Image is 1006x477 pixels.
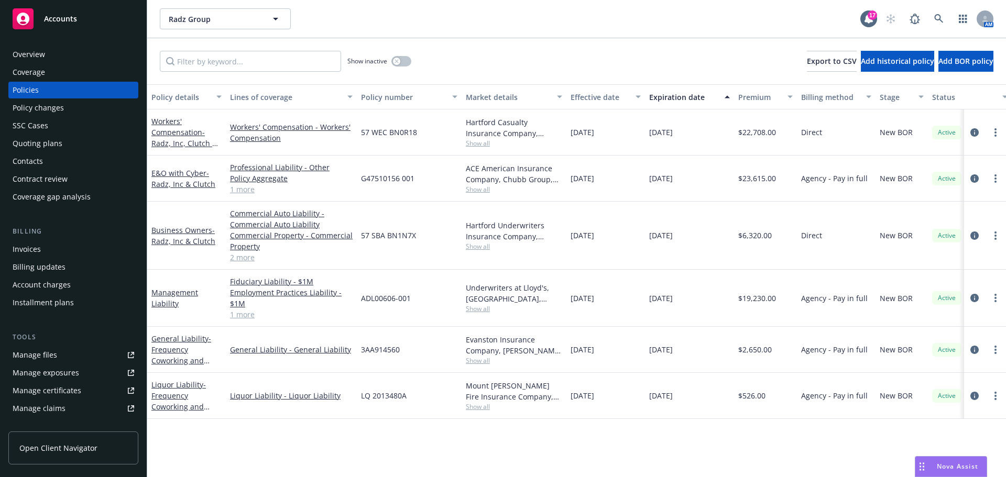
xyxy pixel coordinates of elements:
div: Invoices [13,241,41,258]
div: Effective date [571,92,629,103]
span: 57 SBA BN1N7X [361,230,416,241]
a: Liquor Liability - Liquor Liability [230,390,353,401]
a: Overview [8,46,138,63]
button: Market details [462,84,566,109]
span: New BOR [880,230,913,241]
a: more [989,390,1002,402]
a: Contract review [8,171,138,187]
a: more [989,229,1002,242]
span: Show all [466,139,562,148]
span: New BOR [880,173,913,184]
a: Manage BORs [8,418,138,435]
div: Contract review [13,171,68,187]
a: Coverage [8,64,138,81]
div: Billing method [801,92,860,103]
div: Contacts [13,153,43,170]
span: Open Client Navigator [19,442,97,453]
button: Stage [876,84,928,109]
span: Add BOR policy [938,56,993,66]
a: Installment plans [8,294,138,311]
span: Agency - Pay in full [801,173,868,184]
div: Manage certificates [13,382,81,399]
a: 2 more [230,252,353,263]
span: [DATE] [649,127,673,138]
a: Accounts [8,4,138,34]
div: Policy number [361,92,446,103]
a: circleInformation [968,292,981,304]
span: $526.00 [738,390,766,401]
span: [DATE] [649,344,673,355]
span: Active [936,391,957,401]
a: circleInformation [968,343,981,356]
span: New BOR [880,390,913,401]
a: circleInformation [968,172,981,185]
span: Show all [466,356,562,365]
span: Add historical policy [861,56,934,66]
div: Coverage gap analysis [13,188,91,205]
div: Policy details [151,92,210,103]
a: circleInformation [968,390,981,402]
div: Manage files [13,347,57,363]
a: Fiduciary Liability - $1M [230,276,353,287]
div: Manage exposures [13,364,79,381]
a: Contacts [8,153,138,170]
span: Show all [466,304,562,313]
div: Status [932,92,996,103]
button: Policy details [147,84,226,109]
div: Account charges [13,276,71,293]
a: more [989,126,1002,139]
span: Direct [801,127,822,138]
div: Mount [PERSON_NAME] Fire Insurance Company, USLI [466,380,562,402]
span: [DATE] [571,173,594,184]
span: [DATE] [649,293,673,304]
span: New BOR [880,293,913,304]
span: 3AA914560 [361,344,400,355]
span: Accounts [44,15,77,23]
span: G47510156 001 [361,173,414,184]
span: [DATE] [649,230,673,241]
span: ADL00606-001 [361,293,411,304]
div: Quoting plans [13,135,62,152]
a: Commercial Auto Liability - Commercial Auto Liability [230,208,353,230]
div: Policies [13,82,39,98]
span: Active [936,231,957,240]
button: Add BOR policy [938,51,993,72]
span: Active [936,345,957,354]
div: Expiration date [649,92,718,103]
a: more [989,172,1002,185]
a: Billing updates [8,259,138,275]
span: Show inactive [347,57,387,65]
span: [DATE] [649,390,673,401]
div: Stage [880,92,912,103]
a: Manage claims [8,400,138,417]
span: Agency - Pay in full [801,344,868,355]
span: $2,650.00 [738,344,772,355]
span: [DATE] [571,390,594,401]
button: Expiration date [645,84,734,109]
span: Manage exposures [8,364,138,381]
div: Hartford Casualty Insurance Company, Hartford Insurance Group [466,117,562,139]
div: SSC Cases [13,117,48,134]
a: Switch app [953,8,974,29]
a: Management Liability [151,287,198,308]
button: Premium [734,84,797,109]
button: Export to CSV [807,51,857,72]
a: Manage files [8,347,138,363]
a: Start snowing [880,8,901,29]
span: Export to CSV [807,56,857,66]
button: Add historical policy [861,51,934,72]
span: Radz Group [169,14,259,25]
a: circleInformation [968,229,981,242]
a: SSC Cases [8,117,138,134]
div: Underwriters at Lloyd's, [GEOGRAPHIC_DATA], Lloyd's of [GEOGRAPHIC_DATA], AllDigital Specialty In... [466,282,562,304]
span: [DATE] [649,173,673,184]
a: more [989,292,1002,304]
button: Policy number [357,84,462,109]
div: Evanston Insurance Company, [PERSON_NAME] Insurance, CRC Group [466,334,562,356]
div: Market details [466,92,551,103]
a: Quoting plans [8,135,138,152]
div: Drag to move [915,457,928,476]
span: Agency - Pay in full [801,293,868,304]
a: Manage certificates [8,382,138,399]
a: 1 more [230,309,353,320]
